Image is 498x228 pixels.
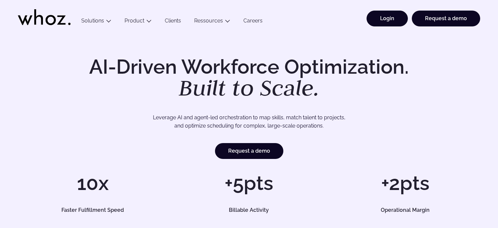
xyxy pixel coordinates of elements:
[367,11,408,26] a: Login
[412,11,480,26] a: Request a demo
[237,18,269,26] a: Careers
[194,18,223,24] a: Ressources
[18,173,167,193] h1: 10x
[215,143,283,159] a: Request a demo
[118,18,158,26] button: Product
[25,208,160,213] h5: Faster Fulfillment Speed
[338,208,473,213] h5: Operational Margin
[80,57,418,99] h1: AI-Driven Workforce Optimization.
[454,184,489,219] iframe: Chatbot
[75,18,118,26] button: Solutions
[158,18,188,26] a: Clients
[331,173,480,193] h1: +2pts
[188,18,237,26] button: Ressources
[182,208,316,213] h5: Billable Activity
[179,73,319,102] em: Built to Scale.
[41,113,457,130] p: Leverage AI and agent-led orchestration to map skills, match talent to projects, and optimize sch...
[124,18,144,24] a: Product
[174,173,324,193] h1: +5pts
